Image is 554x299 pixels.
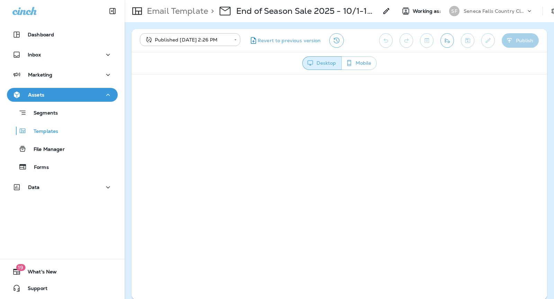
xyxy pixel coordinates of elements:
span: What's New [21,269,57,277]
p: Inbox [28,52,41,57]
p: End of Season Sale 2025 - 10/1-10/31 [236,6,378,16]
p: Templates [27,128,58,135]
p: Forms [27,164,49,171]
button: Inbox [7,48,118,62]
p: Marketing [28,72,52,78]
button: Templates [7,124,118,138]
p: Data [28,184,40,190]
div: SF [449,6,459,16]
button: Collapse Sidebar [103,4,122,18]
p: Email Template [144,6,208,16]
p: Segments [27,110,58,117]
p: > [208,6,214,16]
div: Published [DATE] 2:26 PM [145,36,229,43]
button: Assets [7,88,118,102]
button: Revert to previous version [246,33,324,48]
button: 19What's New [7,265,118,279]
p: File Manager [27,146,65,153]
button: Data [7,180,118,194]
button: View Changelog [329,33,344,48]
span: 19 [16,264,25,271]
span: Support [21,286,47,294]
span: Working as: [413,8,442,14]
button: Dashboard [7,28,118,42]
button: Segments [7,105,118,120]
p: Assets [28,92,44,98]
p: Seneca Falls Country Club [464,8,526,14]
p: Dashboard [28,32,54,37]
span: Revert to previous version [258,37,321,44]
button: Support [7,281,118,295]
button: Forms [7,160,118,174]
button: Send test email [440,33,454,48]
button: Desktop [302,56,342,70]
button: Mobile [341,56,377,70]
button: File Manager [7,142,118,156]
button: Marketing [7,68,118,82]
